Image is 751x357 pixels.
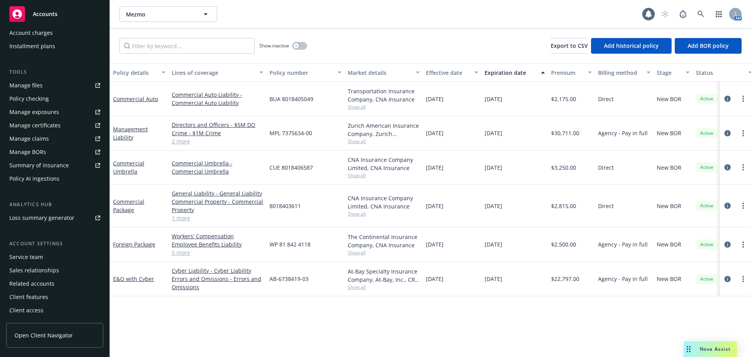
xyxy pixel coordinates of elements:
a: 2 more [172,137,263,145]
span: $30,711.00 [551,129,579,137]
a: 1 more [172,214,263,222]
span: $2,815.00 [551,202,576,210]
a: Directors and Officers - $5M DO [172,121,263,129]
span: $22,797.00 [551,275,579,283]
div: Manage files [9,79,43,92]
span: Active [699,275,715,283]
div: Premium [551,69,583,77]
a: Client access [6,304,103,317]
a: Summary of insurance [6,159,103,172]
button: Expiration date [482,63,548,82]
span: Show all [348,210,420,217]
a: Foreign Package [113,241,155,248]
span: New BOR [657,163,681,172]
span: Active [699,130,715,137]
button: Billing method [595,63,654,82]
span: [DATE] [485,95,502,103]
a: Commercial Property - Commercial Property [172,198,263,214]
a: Employee Benefits Liability [172,240,263,248]
span: $2,175.00 [551,95,576,103]
span: [DATE] [485,240,502,248]
div: Account charges [9,27,53,39]
a: Commercial Umbrella [113,159,144,175]
div: Drag to move [684,341,694,357]
a: 5 more [172,248,263,257]
a: Commercial Package [113,198,144,214]
button: Policy number [266,63,345,82]
button: Add BOR policy [675,38,742,54]
div: The Continental Insurance Company, CNA Insurance [348,233,420,249]
div: Policy details [113,69,157,77]
a: circleInformation [723,163,732,172]
div: Policy number [269,69,333,77]
span: Show all [348,172,420,179]
div: Analytics hub [6,201,103,208]
a: Policy AI ingestions [6,172,103,185]
div: Related accounts [9,277,54,290]
span: Show inactive [259,42,289,49]
span: Agency - Pay in full [598,275,648,283]
span: [DATE] [485,202,502,210]
div: Billing method [598,69,642,77]
a: Accounts [6,3,103,25]
span: [DATE] [426,163,444,172]
a: circleInformation [723,274,732,284]
div: Client access [9,304,43,317]
a: Sales relationships [6,264,103,277]
div: CNA Insurance Company Limited, CNA Insurance [348,156,420,172]
span: CUE 8018406587 [269,163,313,172]
a: Workers' Compensation [172,232,263,240]
button: Stage [654,63,693,82]
div: Sales relationships [9,264,59,277]
div: Client features [9,291,48,303]
div: Effective date [426,69,470,77]
a: Manage files [6,79,103,92]
div: Market details [348,69,411,77]
span: Show all [348,249,420,256]
span: [DATE] [426,129,444,137]
span: Active [699,202,715,209]
a: Commercial Auto [113,95,158,103]
span: New BOR [657,129,681,137]
span: MPL 7375634-00 [269,129,312,137]
button: Premium [548,63,595,82]
a: more [738,163,748,172]
input: Filter by keyword... [119,38,255,54]
a: Report a Bug [675,6,691,22]
span: Active [699,241,715,248]
span: Show all [348,138,420,145]
div: Policy AI ingestions [9,172,59,185]
span: 8018403611 [269,202,301,210]
a: Account charges [6,27,103,39]
div: Stage [657,69,681,77]
span: [DATE] [485,275,502,283]
a: E&O with Cyber [113,275,154,283]
a: Start snowing [657,6,673,22]
a: more [738,274,748,284]
a: Client features [6,291,103,303]
span: Show all [348,284,420,290]
a: more [738,240,748,249]
span: Open Client Navigator [14,331,73,339]
span: Show all [348,103,420,110]
div: Zurich American Insurance Company, Zurich Insurance Group, Amwins [348,121,420,138]
div: Account settings [6,240,103,248]
a: Installment plans [6,40,103,53]
div: Service team [9,251,43,263]
div: Policy checking [9,92,49,105]
a: Service team [6,251,103,263]
a: more [738,129,748,138]
span: Export to CSV [551,42,588,49]
span: $3,250.00 [551,163,576,172]
span: AB-6738419-03 [269,275,309,283]
span: Add BOR policy [688,42,729,49]
a: Management Liability [113,125,148,141]
span: [DATE] [485,163,502,172]
button: Lines of coverage [169,63,266,82]
span: Direct [598,163,614,172]
a: circleInformation [723,240,732,249]
div: Expiration date [485,69,536,77]
a: Policy checking [6,92,103,105]
div: Manage BORs [9,146,46,158]
div: Loss summary generator [9,212,74,224]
